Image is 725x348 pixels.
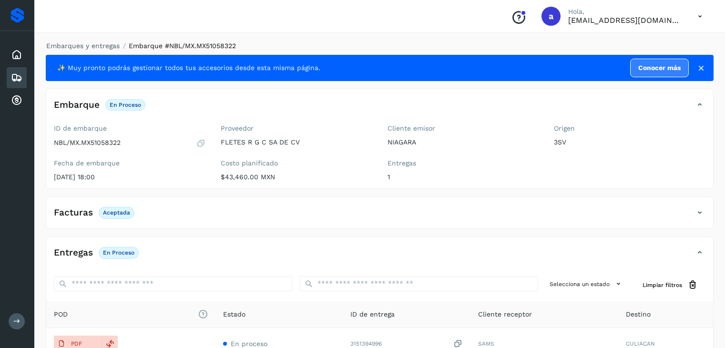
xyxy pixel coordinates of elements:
[129,42,236,50] span: Embarque #NBL/MX.MX51058322
[57,63,320,73] span: ✨ Muy pronto podrás gestionar todos tus accesorios desde esta misma página.
[71,340,82,347] p: PDF
[7,90,27,111] div: Cuentas por cobrar
[54,247,93,258] h4: Entregas
[388,173,539,181] p: 1
[54,159,205,167] label: Fecha de embarque
[103,249,134,256] p: En proceso
[7,44,27,65] div: Inicio
[554,124,705,133] label: Origen
[635,276,705,294] button: Limpiar filtros
[388,124,539,133] label: Cliente emisor
[388,138,539,146] p: NIAGARA
[54,124,205,133] label: ID de embarque
[643,281,682,289] span: Limpiar filtros
[54,100,100,111] h4: Embarque
[630,59,689,77] a: Conocer más
[221,124,372,133] label: Proveedor
[46,245,713,268] div: EntregasEn proceso
[388,159,539,167] label: Entregas
[54,207,93,218] h4: Facturas
[223,309,245,319] span: Estado
[626,309,651,319] span: Destino
[54,309,208,319] span: POD
[54,139,121,147] p: NBL/MX.MX51058322
[7,67,27,88] div: Embarques
[46,97,713,121] div: EmbarqueEn proceso
[46,42,120,50] a: Embarques y entregas
[221,173,372,181] p: $43,460.00 MXN
[546,276,627,292] button: Selecciona un estado
[478,309,532,319] span: Cliente receptor
[110,102,141,108] p: En proceso
[568,16,683,25] p: angelarodriguez@fletesrgc.com
[46,41,714,51] nav: breadcrumb
[231,340,267,348] span: En proceso
[54,173,205,181] p: [DATE] 18:00
[554,138,705,146] p: 3SV
[221,138,372,146] p: FLETES R G C SA DE CV
[46,205,713,228] div: FacturasAceptada
[568,8,683,16] p: Hola,
[103,209,130,216] p: Aceptada
[350,309,395,319] span: ID de entrega
[221,159,372,167] label: Costo planificado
